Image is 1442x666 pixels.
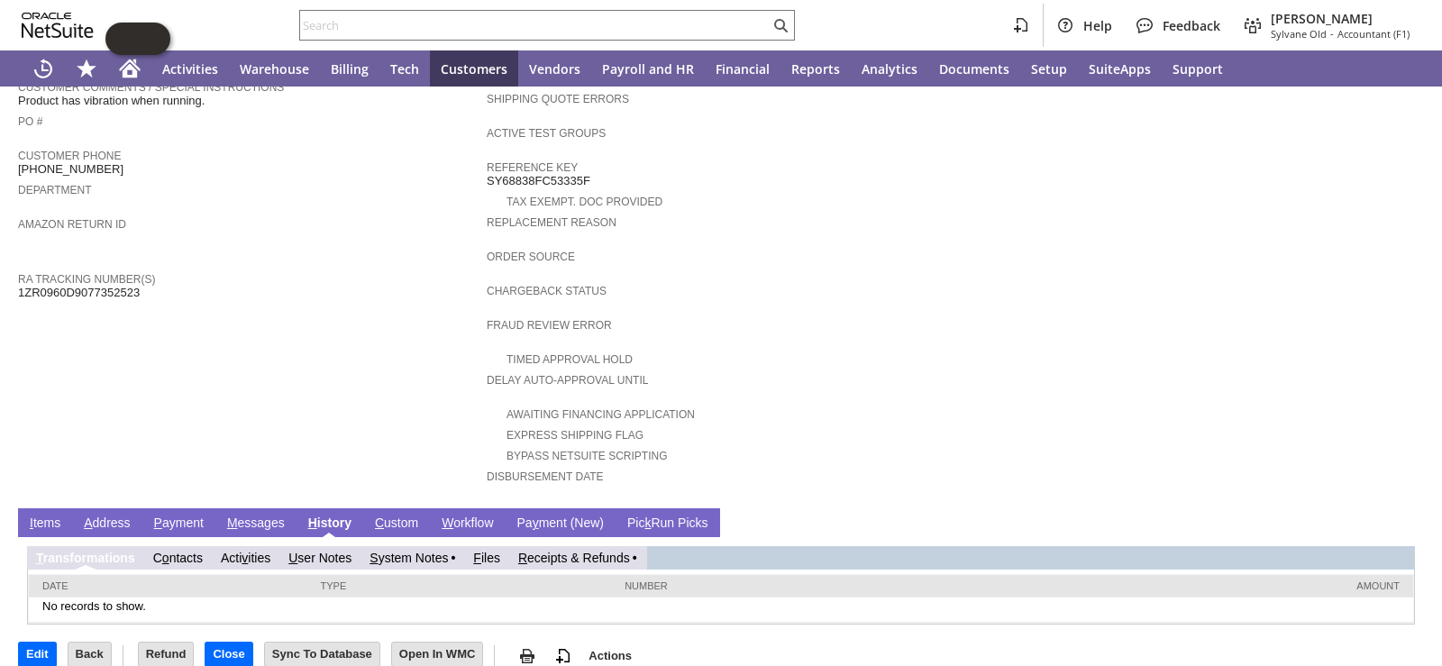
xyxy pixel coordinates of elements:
[162,551,169,565] span: o
[392,643,483,666] input: Open In WMC
[780,50,851,87] a: Reports
[308,515,317,530] span: H
[370,515,423,533] a: Custom
[36,551,135,565] a: Transformations
[79,515,134,533] a: Address
[473,551,481,565] span: F
[1337,27,1410,41] span: Accountant (F1)
[487,374,648,387] a: Delay Auto-Approval Until
[229,50,320,87] a: Warehouse
[518,551,527,565] span: R
[981,580,1400,591] div: Amount
[36,551,43,565] span: T
[939,60,1009,78] span: Documents
[18,162,123,177] span: [PHONE_NUMBER]
[716,60,770,78] span: Financial
[18,150,121,162] a: Customer Phone
[487,127,606,140] a: Active Test Groups
[1330,27,1334,41] span: -
[644,515,651,530] span: k
[18,273,155,286] a: RA Tracking Number(s)
[76,58,97,79] svg: Shortcuts
[375,515,384,530] span: C
[507,450,667,462] a: Bypass NetSuite Scripting
[487,93,629,105] a: Shipping Quote Errors
[1089,60,1151,78] span: SuiteApps
[623,515,712,533] a: PickRun Picks
[1083,17,1112,34] span: Help
[487,216,616,229] a: Replacement reason
[625,580,954,591] div: Number
[1173,60,1223,78] span: Support
[320,50,379,87] a: Billing
[139,643,194,666] input: Refund
[68,643,111,666] input: Back
[441,60,507,78] span: Customers
[507,353,633,366] a: Timed Approval Hold
[513,515,608,533] a: Payment (New)
[18,286,140,300] span: 1ZR0960D9077352523
[1271,27,1327,41] span: Sylvane Old
[331,60,369,78] span: Billing
[518,50,591,87] a: Vendors
[153,551,203,565] a: Contacts
[288,551,297,565] span: U
[442,515,453,530] span: W
[19,643,56,666] input: Edit
[529,60,580,78] span: Vendors
[150,515,208,533] a: Payment
[240,60,309,78] span: Warehouse
[487,285,607,297] a: Chargeback Status
[1162,50,1234,87] a: Support
[300,14,770,36] input: Search
[18,218,126,231] a: Amazon Return ID
[602,60,694,78] span: Payroll and HR
[928,50,1020,87] a: Documents
[223,515,289,533] a: Messages
[487,161,578,174] a: Reference Key
[242,551,248,565] span: v
[1163,17,1220,34] span: Feedback
[119,58,141,79] svg: Home
[862,60,917,78] span: Analytics
[507,196,662,208] a: Tax Exempt. Doc Provided
[22,13,94,38] svg: logo
[22,50,65,87] a: Recent Records
[105,23,170,55] iframe: Click here to launch Oracle Guided Learning Help Panel
[390,60,419,78] span: Tech
[1020,50,1078,87] a: Setup
[29,598,1413,623] td: No records to show.
[370,551,448,565] a: System Notes
[1392,512,1413,534] a: Unrolled view on
[18,184,92,196] a: Department
[65,50,108,87] div: Shortcuts
[507,408,695,421] a: Awaiting Financing Application
[770,14,791,36] svg: Search
[1271,10,1410,27] span: [PERSON_NAME]
[151,50,229,87] a: Activities
[487,470,604,483] a: Disbursement Date
[487,251,575,263] a: Order Source
[518,551,630,565] a: Receipts & Refunds
[32,58,54,79] svg: Recent Records
[108,50,151,87] a: Home
[705,50,780,87] a: Financial
[138,23,170,55] span: Oracle Guided Learning Widget. To move around, please hold and drag
[18,81,284,94] a: Customer Comments / Special Instructions
[18,115,42,128] a: PO #
[265,643,379,666] input: Sync To Database
[791,60,840,78] span: Reports
[227,515,238,530] span: M
[487,174,590,188] span: SY68838FC53335F
[321,580,598,591] div: Type
[1031,60,1067,78] span: Setup
[205,643,251,666] input: Close
[581,649,639,662] a: Actions
[430,50,518,87] a: Customers
[379,50,430,87] a: Tech
[25,515,65,533] a: Items
[370,551,378,565] span: S
[473,551,500,565] a: Files
[18,94,205,108] span: Product has vibration when running.
[487,319,612,332] a: Fraud Review Error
